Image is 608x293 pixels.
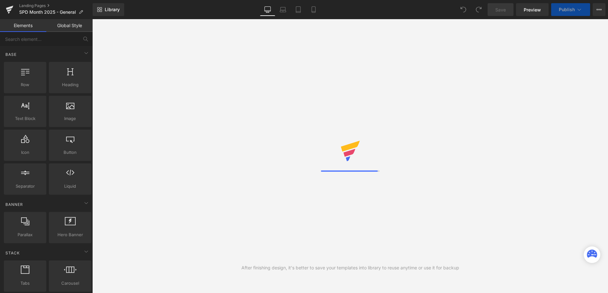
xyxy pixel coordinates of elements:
span: Publish [559,7,575,12]
span: Image [51,115,89,122]
a: Global Style [46,19,93,32]
span: Row [6,81,44,88]
span: Hero Banner [51,231,89,238]
a: Laptop [275,3,291,16]
span: SPD Month 2025 - General [19,10,76,15]
a: Landing Pages [19,3,93,8]
button: More [593,3,605,16]
a: Tablet [291,3,306,16]
button: Redo [472,3,485,16]
span: Heading [51,81,89,88]
span: Stack [5,250,20,256]
span: Base [5,51,17,57]
span: Button [51,149,89,156]
button: Undo [457,3,470,16]
span: Library [105,7,120,12]
a: New Library [93,3,124,16]
a: Preview [516,3,549,16]
span: Text Block [6,115,44,122]
span: Banner [5,201,24,207]
div: After finishing design, it's better to save your templates into library to reuse anytime or use i... [241,264,459,271]
a: Mobile [306,3,321,16]
button: Publish [551,3,590,16]
span: Save [495,6,506,13]
span: Preview [524,6,541,13]
span: Tabs [6,280,44,287]
span: Parallax [6,231,44,238]
a: Desktop [260,3,275,16]
span: Liquid [51,183,89,190]
span: Carousel [51,280,89,287]
span: Separator [6,183,44,190]
span: Icon [6,149,44,156]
